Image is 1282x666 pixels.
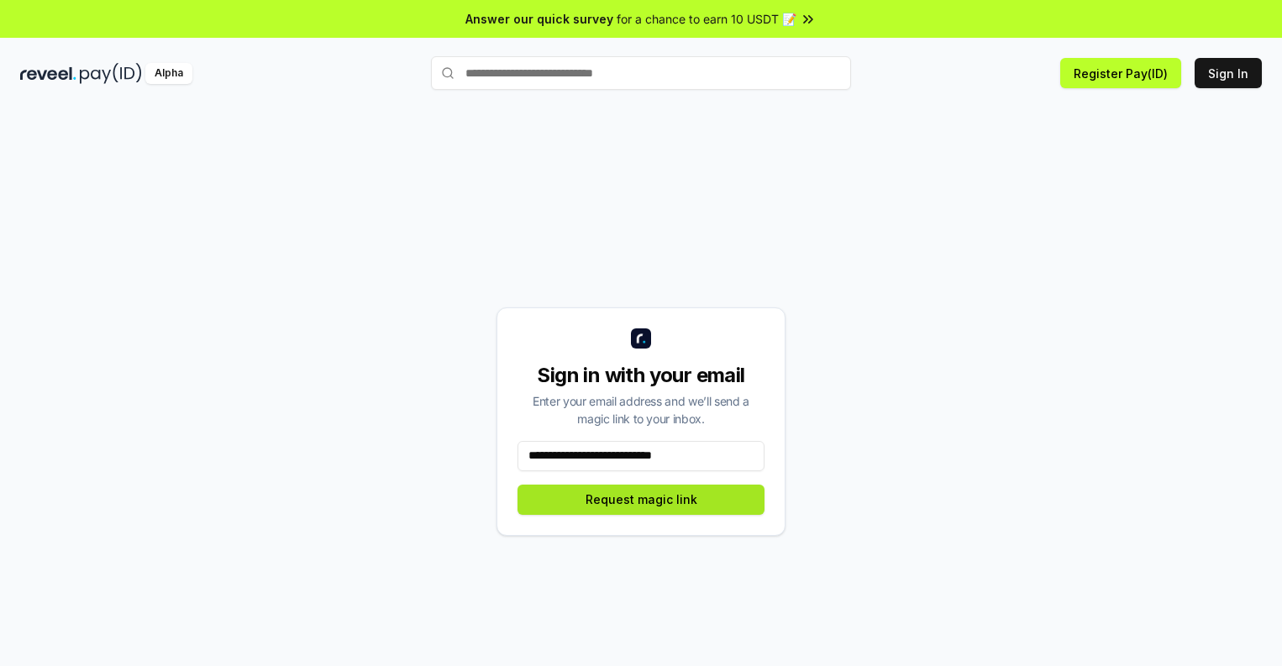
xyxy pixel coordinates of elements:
button: Sign In [1195,58,1262,88]
img: pay_id [80,63,142,84]
div: Enter your email address and we’ll send a magic link to your inbox. [518,392,764,427]
img: reveel_dark [20,63,76,84]
button: Register Pay(ID) [1060,58,1181,88]
span: for a chance to earn 10 USDT 📝 [617,10,796,28]
span: Answer our quick survey [465,10,613,28]
button: Request magic link [518,485,764,515]
div: Sign in with your email [518,362,764,389]
img: logo_small [631,328,651,349]
div: Alpha [145,63,192,84]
